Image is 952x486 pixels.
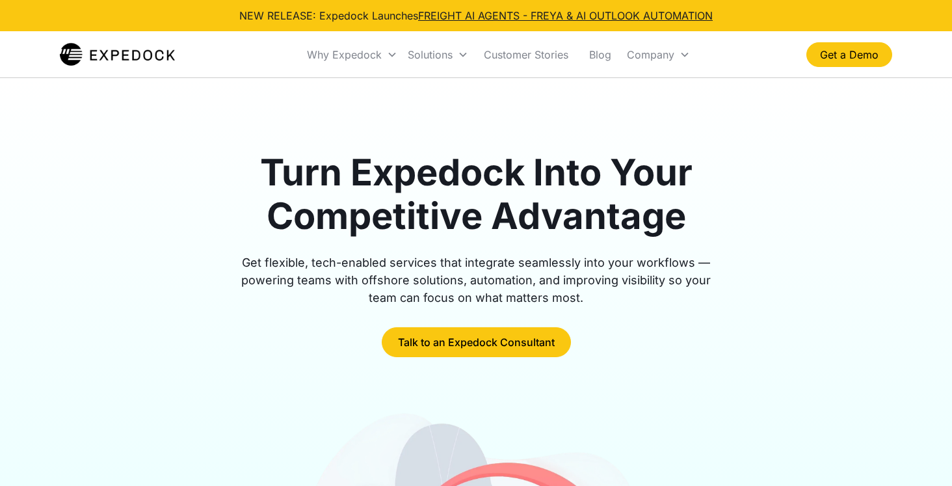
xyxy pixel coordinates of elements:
div: NEW RELEASE: Expedock Launches [239,8,713,23]
h1: Turn Expedock Into Your Competitive Advantage [226,151,726,238]
div: Company [627,48,674,61]
div: Solutions [408,48,453,61]
a: Talk to an Expedock Consultant [382,327,571,357]
a: Blog [579,33,622,77]
a: Customer Stories [473,33,579,77]
div: Why Expedock [307,48,382,61]
img: Expedock Logo [60,42,175,68]
a: FREIGHT AI AGENTS - FREYA & AI OUTLOOK AUTOMATION [418,9,713,22]
iframe: Chat Widget [887,424,952,486]
div: Get flexible, tech-enabled services that integrate seamlessly into your workflows — powering team... [226,254,726,306]
a: Get a Demo [806,42,892,67]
